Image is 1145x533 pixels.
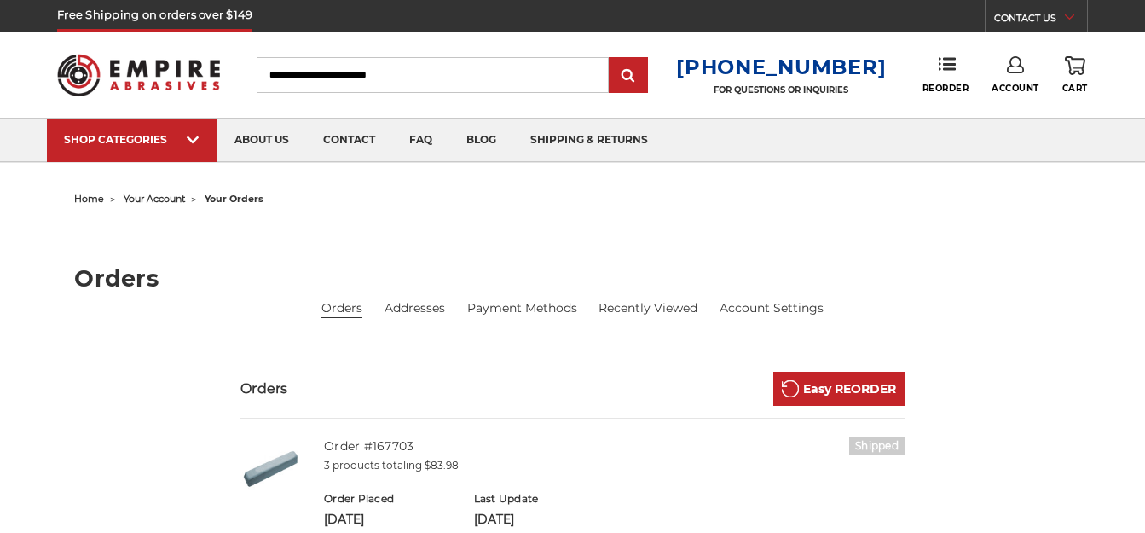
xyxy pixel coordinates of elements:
span: Reorder [922,83,969,94]
a: Recently Viewed [599,299,697,317]
a: Payment Methods [467,299,577,317]
a: Addresses [385,299,445,317]
a: Order #167703 [324,438,413,454]
h6: Order Placed [324,491,455,507]
div: SHOP CATEGORIES [64,133,200,146]
a: faq [392,119,449,162]
a: Cart [1062,56,1088,94]
p: FOR QUESTIONS OR INQUIRIES [676,84,886,96]
span: [DATE] [474,512,514,527]
img: Blue rouge polishing compound [240,437,300,496]
h6: Shipped [849,437,905,455]
a: home [74,193,104,205]
span: [DATE] [324,512,364,527]
a: your account [124,193,185,205]
p: 3 products totaling $83.98 [324,458,905,473]
img: Empire Abrasives [57,43,220,107]
a: shipping & returns [513,119,665,162]
a: Reorder [922,56,969,93]
a: CONTACT US [994,9,1087,32]
li: Orders [321,299,362,318]
h3: Orders [240,379,288,399]
a: blog [449,119,513,162]
h1: Orders [74,267,1070,290]
input: Submit [611,59,645,93]
span: Account [992,83,1039,94]
h6: Last Update [474,491,605,507]
span: Cart [1062,83,1088,94]
a: about us [217,119,306,162]
span: your orders [205,193,263,205]
a: Account Settings [720,299,824,317]
a: Easy REORDER [773,372,905,406]
a: [PHONE_NUMBER] [676,55,886,79]
a: contact [306,119,392,162]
